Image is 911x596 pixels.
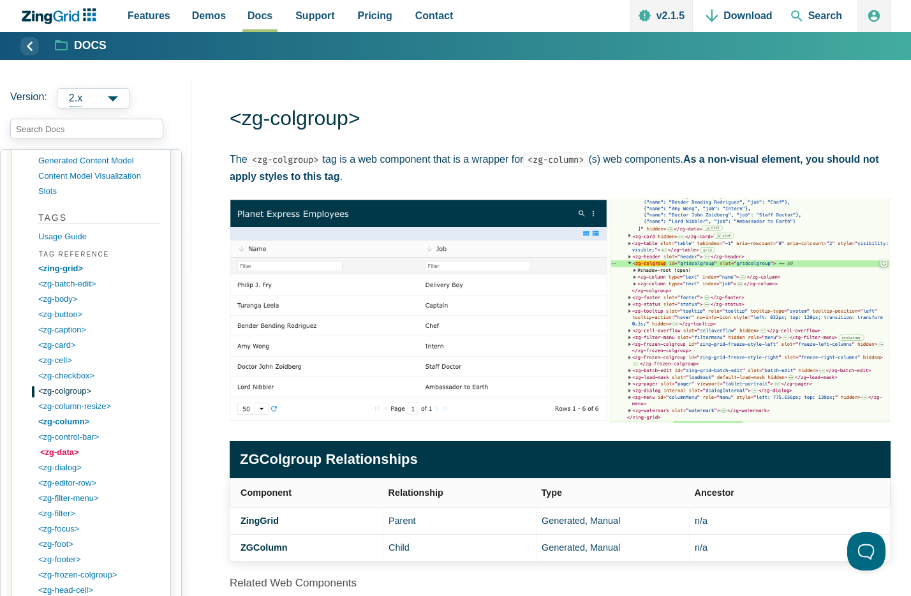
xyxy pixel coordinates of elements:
[38,399,160,414] a: <zg-column-resize>
[690,507,891,534] td: n/a
[38,475,160,491] a: <zg-editor-row>
[38,212,160,224] strong: Tags
[38,368,160,384] a: <zg-checkbox>
[38,353,160,368] a: <zg-cell>
[690,534,891,561] td: n/a
[415,7,454,24] span: Contact
[383,534,537,561] td: Child
[38,168,160,184] a: content model visualization
[38,276,160,292] a: <zg-batch-edit>
[74,40,107,52] strong: Docs
[358,7,392,24] span: Pricing
[36,249,160,260] span: Tag Reference
[230,478,383,507] th: Component
[383,478,537,507] th: Relationship
[38,384,160,399] a: <zg-colgroup>
[248,153,323,167] code: <zg-colgroup>
[56,38,107,54] a: Docs
[38,153,160,168] a: generated content model
[230,105,891,134] h1: <zg-colgroup>
[230,154,879,182] strong: As a non-visual element, you should not apply styles to this tag
[690,478,891,507] th: Ancestor
[295,7,334,24] span: Support
[230,441,891,477] caption: ZGColgroup Relationships
[230,151,891,185] p: The tag is a web component that is a wrapper for (s) web components. .
[38,537,160,552] a: <zg-foot>
[38,552,160,567] a: <zg-footer>
[38,229,160,244] a: Usage Guide
[38,414,160,429] a: <zg-column>
[230,576,891,590] h4: Related Web Components
[241,542,288,553] a: ZGColumn
[38,292,160,307] a: <zg-body>
[40,445,162,460] a: <zg-data>
[38,184,160,199] a: slots
[38,338,160,353] a: <zg-card>
[20,8,103,24] a: ZingChart Logo. Click to return to the homepage
[383,507,537,534] td: Parent
[241,516,279,526] a: ZingGrid
[38,521,160,537] a: <zg-focus>
[38,307,160,322] a: <zg-button>
[38,567,160,583] a: <zg-frozen-colgroup>
[847,532,885,570] iframe: Help Scout Beacon - Open
[537,507,690,534] td: Generated, Manual
[38,322,160,338] a: <zg-caption>
[192,7,226,24] span: Demos
[38,460,160,475] a: <zg-dialog>
[523,153,588,167] code: <zg-column>
[38,429,160,445] a: <zg-control-bar>
[10,119,163,139] input: search input
[10,88,47,108] span: Version:
[537,478,690,507] th: Type
[248,7,272,24] span: Docs
[38,261,160,276] a: <zing-grid>
[38,491,160,506] a: <zg-filter-menu>
[230,198,891,423] img: Image of the DOM relationship for the zg-colgroup web component tag
[537,534,690,561] td: Generated, Manual
[10,88,181,108] label: Versions
[38,506,160,521] a: <zg-filter>
[128,7,170,24] span: Features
